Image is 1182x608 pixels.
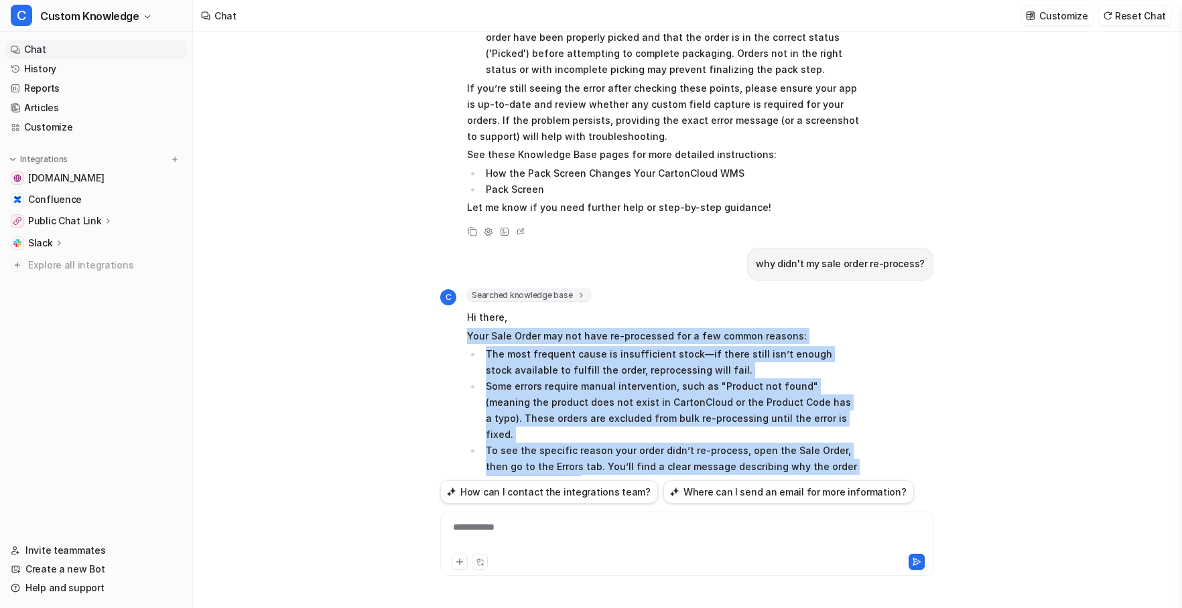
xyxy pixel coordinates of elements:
li: How the Pack Screen Changes Your CartonCloud WMS [482,165,859,181]
a: Invite teammates [5,541,187,560]
div: Chat [214,9,237,23]
img: Slack [13,239,21,247]
span: Searched knowledge base [467,289,591,302]
button: Integrations [5,153,72,166]
button: Customize [1022,6,1093,25]
li: Some errors require manual intervention, such as "Product not found" (meaning the product does no... [482,378,859,443]
img: menu_add.svg [170,155,180,164]
a: help.cartoncloud.com[DOMAIN_NAME] [5,169,187,187]
img: explore all integrations [11,258,24,272]
img: Public Chat Link [13,217,21,225]
p: why didn't my sale order re-process? [756,256,925,272]
p: Your Sale Order may not have re-processed for a few common reasons: [467,328,859,344]
button: How can I contact the integrations team? [440,480,658,504]
span: Explore all integrations [28,254,182,276]
a: Create a new Bot [5,560,187,579]
li: The most frequent cause is insufficient stock—if there still isn’t enough stock available to fulf... [482,346,859,378]
p: Hi there, [467,309,859,325]
li: To see the specific reason your order didn’t re-process, open the Sale Order, then go to the Erro... [482,443,859,491]
button: Where can I send an email for more information? [663,480,914,504]
a: Customize [5,118,187,137]
p: If you’re still seeing the error after checking these points, please ensure your app is up-to-dat... [467,80,859,145]
p: Public Chat Link [28,214,102,228]
p: Slack [28,236,53,250]
a: Help and support [5,579,187,597]
img: customize [1026,11,1035,21]
img: Confluence [13,196,21,204]
p: Customize [1039,9,1088,23]
span: C [440,289,456,305]
li: Pack Screen [482,181,859,198]
span: Confluence [28,193,82,206]
a: ConfluenceConfluence [5,190,187,209]
a: Reports [5,79,187,98]
span: C [11,5,32,26]
img: help.cartoncloud.com [13,174,21,182]
img: reset [1103,11,1112,21]
p: See these Knowledge Base pages for more detailed instructions: [467,147,859,163]
a: Explore all integrations [5,256,187,275]
a: History [5,60,187,78]
span: Custom Knowledge [40,7,139,25]
img: expand menu [8,155,17,164]
p: Integrations [20,154,68,165]
p: Let me know if you need further help or step-by-step guidance! [467,200,859,216]
p: Make sure that all products on the order have been properly picked and that the order is in the c... [486,13,859,78]
a: Chat [5,40,187,59]
button: Reset Chat [1099,6,1171,25]
a: Articles [5,98,187,117]
span: [DOMAIN_NAME] [28,171,104,185]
